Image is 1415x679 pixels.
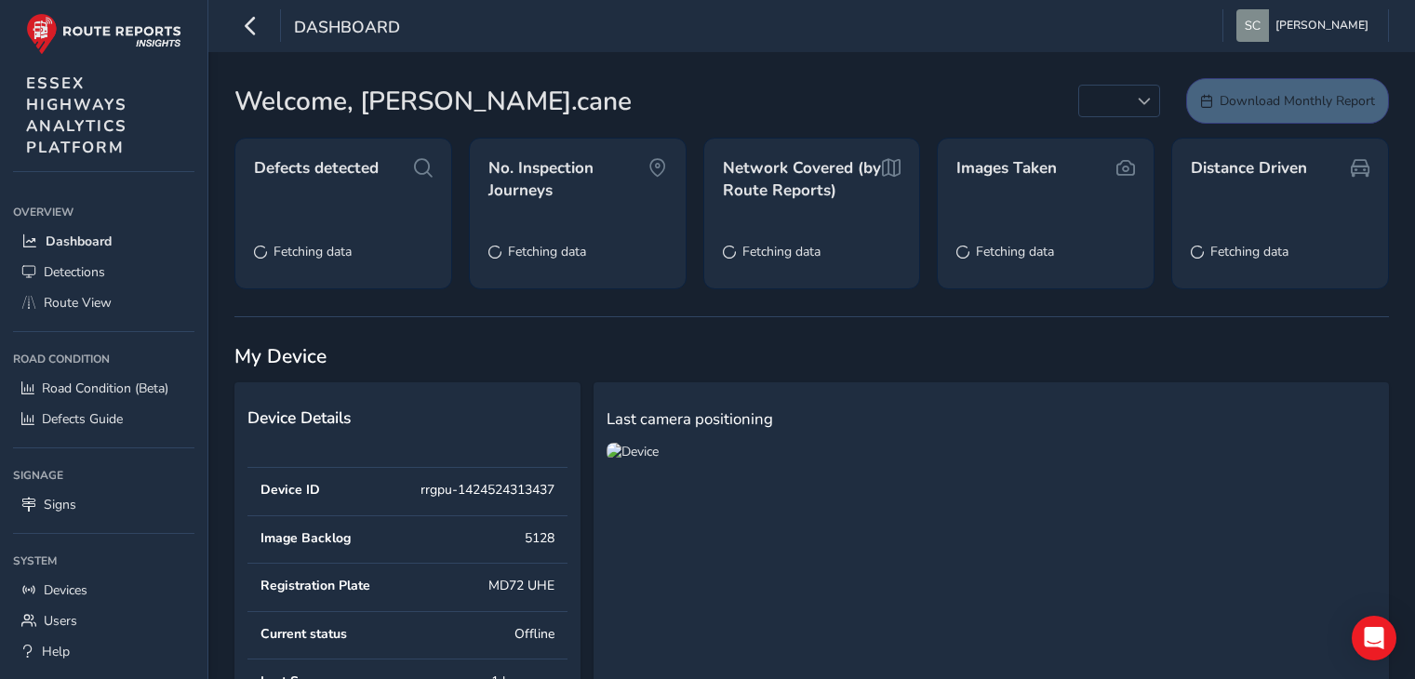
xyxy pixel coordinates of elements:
a: Road Condition (Beta) [13,373,194,404]
a: Dashboard [13,226,194,257]
span: Last camera positioning [607,408,773,430]
div: Image Backlog [260,529,351,547]
a: Users [13,606,194,636]
div: Overview [13,198,194,226]
span: No. Inspection Journeys [488,157,648,201]
span: Road Condition (Beta) [42,379,168,397]
div: Registration Plate [260,577,370,594]
div: Current status [260,625,347,643]
span: ESSEX HIGHWAYS ANALYTICS PLATFORM [26,73,127,158]
button: [PERSON_NAME] [1236,9,1375,42]
h2: Device Details [247,408,567,428]
span: Fetching data [976,243,1054,260]
a: Help [13,636,194,667]
a: Route View [13,287,194,318]
span: Fetching data [1210,243,1288,260]
img: rr logo [26,13,181,55]
div: Signage [13,461,194,489]
div: Offline [514,625,554,643]
img: diamond-layout [1236,9,1269,42]
span: Detections [44,263,105,281]
span: Defects Guide [42,410,123,428]
div: Road Condition [13,345,194,373]
div: Device ID [260,481,320,499]
span: Fetching data [742,243,821,260]
span: Welcome, [PERSON_NAME].cane [234,82,632,121]
a: Signs [13,489,194,520]
div: Open Intercom Messenger [1352,616,1396,660]
span: Network Covered (by Route Reports) [723,157,883,201]
a: Defects Guide [13,404,194,434]
a: Devices [13,575,194,606]
span: [PERSON_NAME] [1275,9,1368,42]
div: MD72 UHE [488,577,554,594]
img: Device [607,443,659,460]
span: Devices [44,581,87,599]
a: Detections [13,257,194,287]
span: Dashboard [294,16,400,42]
span: Users [44,612,77,630]
div: 5128 [525,529,554,547]
span: Dashboard [46,233,112,250]
div: rrgpu-1424524313437 [420,481,554,499]
span: My Device [234,343,327,369]
span: Route View [44,294,112,312]
span: Distance Driven [1191,157,1307,180]
span: Fetching data [508,243,586,260]
span: Help [42,643,70,660]
span: Images Taken [956,157,1057,180]
span: Fetching data [274,243,352,260]
span: Defects detected [254,157,379,180]
div: System [13,547,194,575]
span: Signs [44,496,76,513]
